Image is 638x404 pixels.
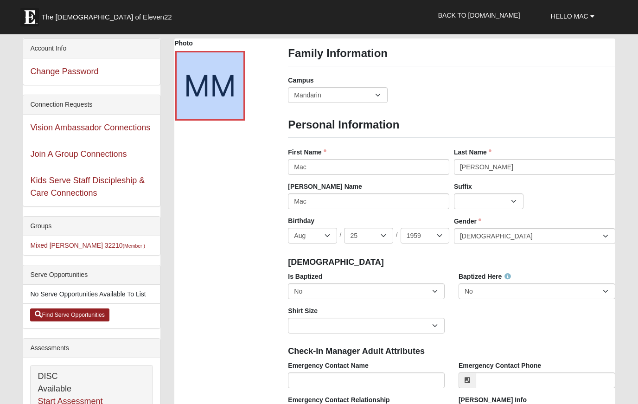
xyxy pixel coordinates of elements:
label: Gender [454,217,481,226]
a: The [DEMOGRAPHIC_DATA] of Eleven22 [16,3,201,26]
label: Shirt Size [288,306,318,315]
label: Is Baptized [288,272,322,281]
label: Emergency Contact Name [288,361,369,370]
a: Join A Group Connections [30,149,127,159]
a: Vision Ambassador Connections [30,123,150,132]
div: Connection Requests [23,95,160,115]
h3: Family Information [288,47,615,60]
li: No Serve Opportunities Available To List [23,285,160,304]
label: Birthday [288,216,314,225]
span: / [396,230,398,240]
div: Assessments [23,339,160,358]
h4: Check-in Manager Adult Attributes [288,346,615,357]
h4: [DEMOGRAPHIC_DATA] [288,257,615,268]
label: First Name [288,147,326,157]
a: Hello Mac [544,5,601,28]
a: Kids Serve Staff Discipleship & Care Connections [30,176,145,198]
a: Back to [DOMAIN_NAME] [431,4,527,27]
div: Serve Opportunities [23,265,160,285]
span: Hello Mac [551,13,588,20]
label: Campus [288,76,313,85]
h3: Personal Information [288,118,615,132]
a: Mixed [PERSON_NAME] 32210(Member ) [30,242,145,249]
label: Last Name [454,147,491,157]
label: Baptized Here [459,272,511,281]
img: Eleven22 logo [20,8,39,26]
div: Account Info [23,39,160,58]
label: [PERSON_NAME] Name [288,182,362,191]
span: The [DEMOGRAPHIC_DATA] of Eleven22 [41,13,172,22]
label: Suffix [454,182,472,191]
a: Find Serve Opportunities [30,308,109,321]
label: Emergency Contact Phone [459,361,541,370]
label: Photo [174,38,193,48]
small: (Member ) [123,243,145,249]
a: Change Password [30,67,98,76]
div: Groups [23,217,160,236]
span: / [340,230,342,240]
